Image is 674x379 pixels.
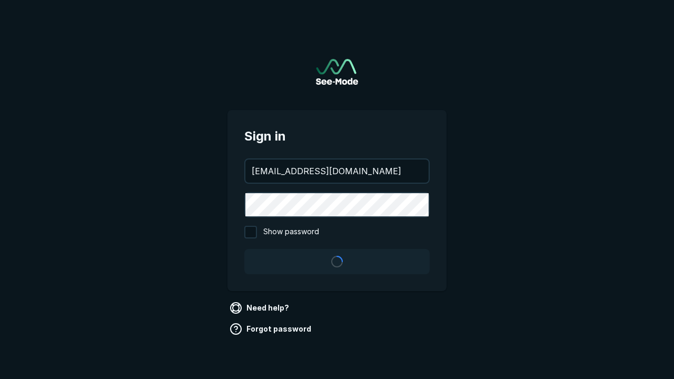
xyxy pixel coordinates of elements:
input: your@email.com [245,159,429,183]
a: Need help? [227,300,293,316]
span: Show password [263,226,319,238]
a: Forgot password [227,321,315,337]
img: See-Mode Logo [316,59,358,85]
a: Go to sign in [316,59,358,85]
span: Sign in [244,127,430,146]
